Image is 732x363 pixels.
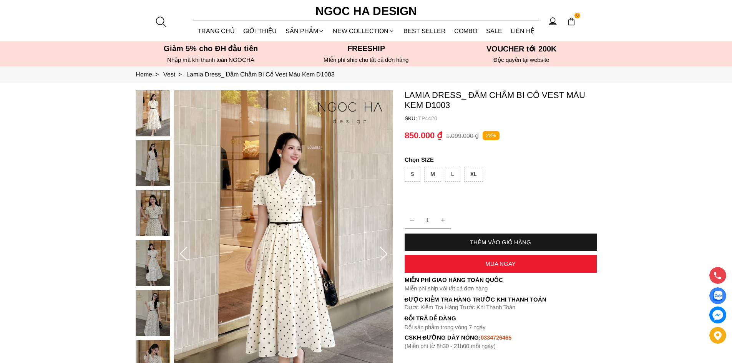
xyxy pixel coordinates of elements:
a: Display image [709,287,726,304]
font: 0334726465 [481,334,511,341]
p: SIZE [405,156,597,163]
p: 1.099.000 ₫ [446,132,479,139]
p: TP4420 [418,115,597,121]
a: messenger [709,307,726,323]
p: 23% [483,131,500,141]
img: Lamia Dress_ Đầm Chấm Bi Cổ Vest Màu Kem D1003_mini_0 [136,90,170,136]
div: MUA NGAY [405,260,597,267]
div: THÊM VÀO GIỎ HÀNG [405,239,597,245]
h6: MIễn phí ship cho tất cả đơn hàng [291,56,442,63]
font: cskh đường dây nóng: [405,334,481,341]
h5: VOUCHER tới 200K [446,44,597,53]
a: LIÊN HỆ [506,21,539,41]
a: GIỚI THIỆU [239,21,281,41]
img: Lamia Dress_ Đầm Chấm Bi Cổ Vest Màu Kem D1003_mini_4 [136,290,170,336]
img: img-CART-ICON-ksit0nf1 [567,17,576,26]
img: Lamia Dress_ Đầm Chấm Bi Cổ Vest Màu Kem D1003_mini_1 [136,140,170,186]
div: S [405,167,420,182]
font: Freeship [347,44,385,53]
font: Đổi sản phẩm trong vòng 7 ngày [405,324,486,330]
font: Miễn phí ship với tất cả đơn hàng [405,285,488,292]
a: Combo [450,21,482,41]
span: > [175,71,185,78]
p: Lamia Dress_ Đầm Chấm Bi Cổ Vest Màu Kem D1003 [405,90,597,110]
a: Link to Vest [163,71,186,78]
img: Lamia Dress_ Đầm Chấm Bi Cổ Vest Màu Kem D1003_mini_3 [136,240,170,286]
a: SALE [482,21,507,41]
font: Miễn phí giao hàng toàn quốc [405,277,503,283]
img: Lamia Dress_ Đầm Chấm Bi Cổ Vest Màu Kem D1003_mini_2 [136,190,170,236]
h6: Đổi trả dễ dàng [405,315,597,322]
a: TRANG CHỦ [193,21,239,41]
font: Nhập mã khi thanh toán NGOCHA [167,56,254,63]
span: > [152,71,162,78]
input: Quantity input [405,212,451,228]
span: 0 [574,13,581,19]
div: SẢN PHẨM [281,21,329,41]
img: Display image [713,291,722,301]
p: Được Kiểm Tra Hàng Trước Khi Thanh Toán [405,304,597,311]
div: L [445,167,460,182]
a: NEW COLLECTION [329,21,399,41]
h6: SKU: [405,115,418,121]
a: Link to Home [136,71,163,78]
p: 850.000 ₫ [405,131,442,141]
h6: Độc quyền tại website [446,56,597,63]
div: M [424,167,441,182]
div: XL [464,167,483,182]
p: Được Kiểm Tra Hàng Trước Khi Thanh Toán [405,296,597,303]
font: (Miễn phí từ 8h30 - 21h00 mỗi ngày) [405,343,496,349]
a: Link to Lamia Dress_ Đầm Chấm Bi Cổ Vest Màu Kem D1003 [186,71,335,78]
a: BEST SELLER [399,21,450,41]
a: Ngoc Ha Design [309,2,424,20]
font: Giảm 5% cho ĐH đầu tiên [164,44,258,53]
